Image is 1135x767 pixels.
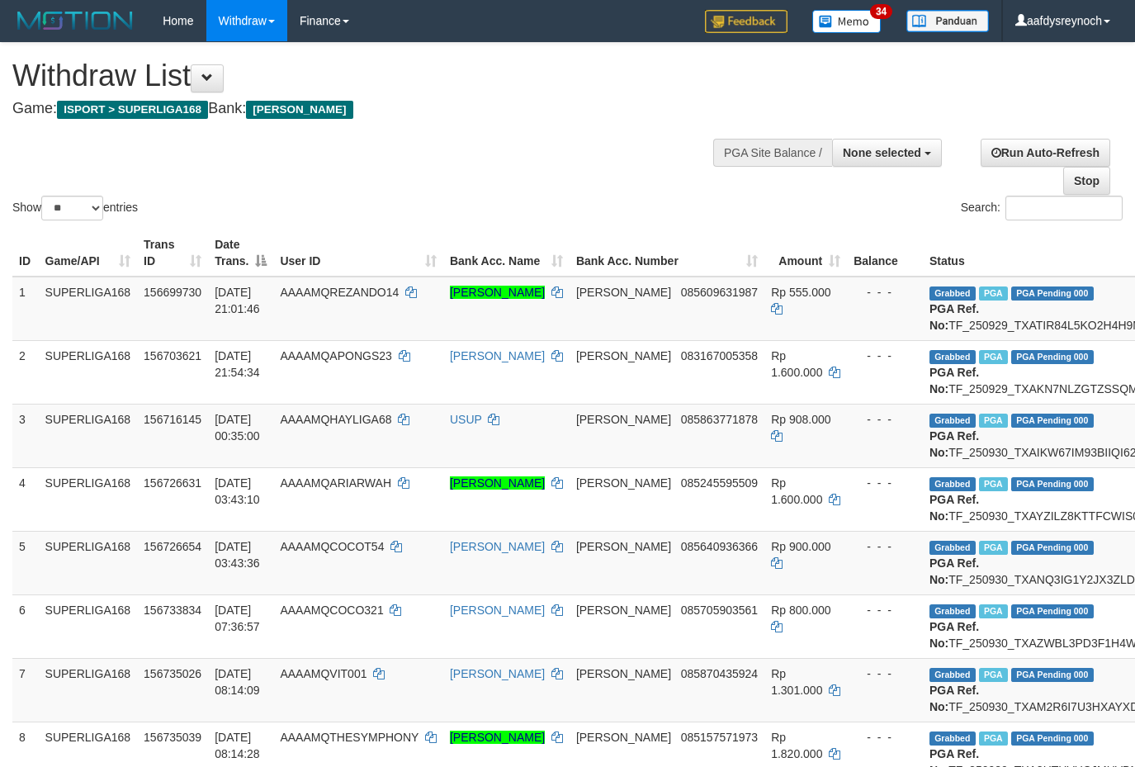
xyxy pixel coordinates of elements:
[280,413,391,426] span: AAAAMQHAYLIGA68
[39,594,138,658] td: SUPERLIGA168
[576,540,671,553] span: [PERSON_NAME]
[144,349,201,362] span: 156703621
[215,413,260,443] span: [DATE] 00:35:00
[246,101,352,119] span: [PERSON_NAME]
[681,667,758,680] span: Copy 085870435924 to clipboard
[854,411,916,428] div: - - -
[1011,541,1094,555] span: PGA Pending
[854,284,916,301] div: - - -
[929,684,979,713] b: PGA Ref. No:
[215,476,260,506] span: [DATE] 03:43:10
[929,302,979,332] b: PGA Ref. No:
[1011,668,1094,682] span: PGA Pending
[273,230,443,277] th: User ID: activate to sort column ascending
[39,404,138,467] td: SUPERLIGA168
[576,413,671,426] span: [PERSON_NAME]
[1011,414,1094,428] span: PGA Pending
[854,538,916,555] div: - - -
[854,665,916,682] div: - - -
[39,531,138,594] td: SUPERLIGA168
[12,101,740,117] h4: Game: Bank:
[979,604,1008,618] span: Marked by aafchhiseyha
[979,668,1008,682] span: Marked by aafchhiseyha
[12,658,39,722] td: 7
[39,230,138,277] th: Game/API: activate to sort column ascending
[847,230,923,277] th: Balance
[832,139,942,167] button: None selected
[144,604,201,617] span: 156733834
[1011,350,1094,364] span: PGA Pending
[705,10,787,33] img: Feedback.jpg
[929,477,976,491] span: Grabbed
[854,729,916,746] div: - - -
[570,230,764,277] th: Bank Acc. Number: activate to sort column ascending
[12,59,740,92] h1: Withdraw List
[681,476,758,490] span: Copy 085245595509 to clipboard
[39,340,138,404] td: SUPERLIGA168
[450,731,545,744] a: [PERSON_NAME]
[771,413,830,426] span: Rp 908.000
[681,413,758,426] span: Copy 085863771878 to clipboard
[450,286,545,299] a: [PERSON_NAME]
[12,467,39,531] td: 4
[812,10,882,33] img: Button%20Memo.svg
[929,556,979,586] b: PGA Ref. No:
[280,604,383,617] span: AAAAMQCOCO321
[961,196,1123,220] label: Search:
[854,348,916,364] div: - - -
[929,731,976,746] span: Grabbed
[450,476,545,490] a: [PERSON_NAME]
[12,404,39,467] td: 3
[576,286,671,299] span: [PERSON_NAME]
[280,731,419,744] span: AAAAMQTHESYMPHONY
[713,139,832,167] div: PGA Site Balance /
[450,667,545,680] a: [PERSON_NAME]
[771,286,830,299] span: Rp 555.000
[280,667,367,680] span: AAAAMQVIT001
[979,286,1008,301] span: Marked by aafchhiseyha
[12,8,138,33] img: MOTION_logo.png
[144,413,201,426] span: 156716145
[215,286,260,315] span: [DATE] 21:01:46
[906,10,989,32] img: panduan.png
[576,731,671,744] span: [PERSON_NAME]
[1005,196,1123,220] input: Search:
[854,475,916,491] div: - - -
[144,540,201,553] span: 156726654
[144,476,201,490] span: 156726631
[12,196,138,220] label: Show entries
[576,349,671,362] span: [PERSON_NAME]
[1011,286,1094,301] span: PGA Pending
[681,349,758,362] span: Copy 083167005358 to clipboard
[929,414,976,428] span: Grabbed
[215,604,260,633] span: [DATE] 07:36:57
[215,349,260,379] span: [DATE] 21:54:34
[39,467,138,531] td: SUPERLIGA168
[215,540,260,570] span: [DATE] 03:43:36
[979,414,1008,428] span: Marked by aafchhiseyha
[39,277,138,341] td: SUPERLIGA168
[144,731,201,744] span: 156735039
[929,541,976,555] span: Grabbed
[979,477,1008,491] span: Marked by aafchhiseyha
[771,476,822,506] span: Rp 1.600.000
[576,604,671,617] span: [PERSON_NAME]
[981,139,1110,167] a: Run Auto-Refresh
[1011,604,1094,618] span: PGA Pending
[12,340,39,404] td: 2
[843,146,921,159] span: None selected
[576,476,671,490] span: [PERSON_NAME]
[450,540,545,553] a: [PERSON_NAME]
[929,604,976,618] span: Grabbed
[280,286,399,299] span: AAAAMQREZANDO14
[979,731,1008,746] span: Marked by aafchhiseyha
[771,667,822,697] span: Rp 1.301.000
[929,668,976,682] span: Grabbed
[681,286,758,299] span: Copy 085609631987 to clipboard
[39,658,138,722] td: SUPERLIGA168
[929,350,976,364] span: Grabbed
[854,602,916,618] div: - - -
[979,541,1008,555] span: Marked by aafchhiseyha
[1011,731,1094,746] span: PGA Pending
[929,620,979,650] b: PGA Ref. No:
